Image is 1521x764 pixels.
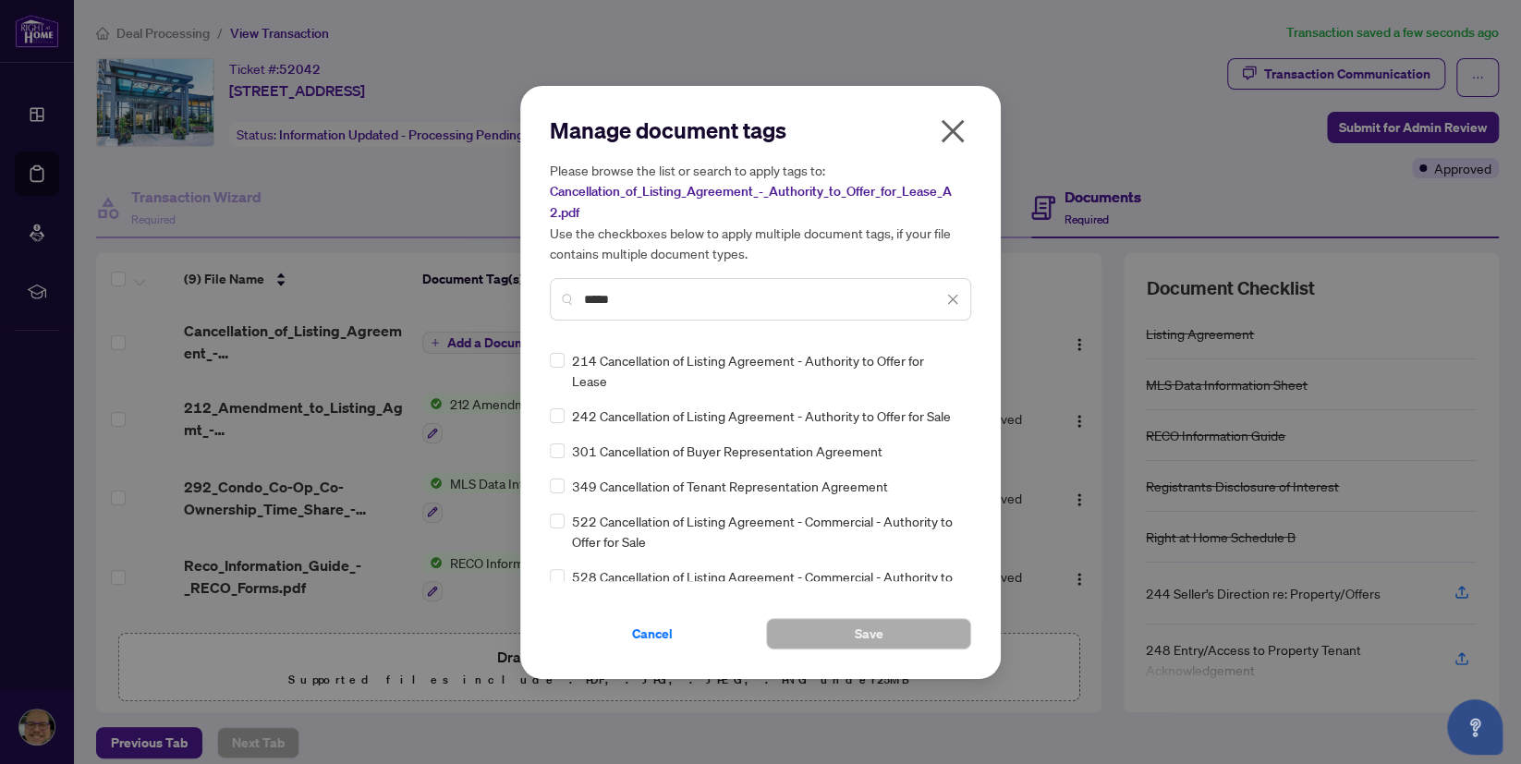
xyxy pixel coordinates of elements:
[572,566,960,607] span: 528 Cancellation of Listing Agreement - Commercial - Authority to Offer for Lease
[550,115,971,145] h2: Manage document tags
[632,619,673,649] span: Cancel
[572,441,882,461] span: 301 Cancellation of Buyer Representation Agreement
[572,406,951,426] span: 242 Cancellation of Listing Agreement - Authority to Offer for Sale
[938,116,967,146] span: close
[1447,699,1503,755] button: Open asap
[946,293,959,306] span: close
[550,160,971,263] h5: Please browse the list or search to apply tags to: Use the checkboxes below to apply multiple doc...
[550,183,952,221] span: Cancellation_of_Listing_Agreement_-_Authority_to_Offer_for_Lease_A 2.pdf
[572,511,960,552] span: 522 Cancellation of Listing Agreement - Commercial - Authority to Offer for Sale
[572,350,960,391] span: 214 Cancellation of Listing Agreement - Authority to Offer for Lease
[550,618,755,649] button: Cancel
[572,476,888,496] span: 349 Cancellation of Tenant Representation Agreement
[766,618,971,649] button: Save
